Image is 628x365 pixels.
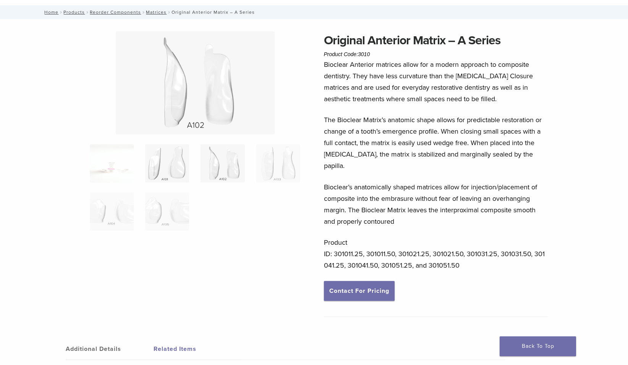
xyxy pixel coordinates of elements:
p: Bioclear’s anatomically shaped matrices allow for injection/placement of composite into the embra... [324,181,549,227]
a: Related Items [154,338,241,360]
p: Bioclear Anterior matrices allow for a modern approach to composite dentistry. They have less cur... [324,59,549,105]
img: Original Anterior Matrix - A Series - Image 3 [201,144,244,182]
img: Anterior-Original-A-Series-Matrices-324x324.jpg [90,144,134,182]
p: The Bioclear Matrix’s anatomic shape allows for predictable restoration or change of a tooth’s em... [324,114,549,171]
h1: Original Anterior Matrix – A Series [324,31,549,50]
span: / [141,10,146,14]
nav: Original Anterior Matrix – A Series [39,5,589,19]
a: Back To Top [500,336,576,356]
a: Contact For Pricing [324,281,395,301]
img: Original Anterior Matrix - A Series - Image 3 [116,31,275,134]
span: Product Code: [324,51,370,57]
a: Additional Details [66,338,154,360]
span: 3010 [358,51,370,57]
img: Original Anterior Matrix - A Series - Image 4 [256,144,300,182]
a: Home [42,10,58,15]
img: Original Anterior Matrix - A Series - Image 5 [90,192,134,231]
span: / [167,10,172,14]
a: Products [63,10,85,15]
a: Reorder Components [90,10,141,15]
img: Original Anterior Matrix - A Series - Image 2 [145,144,189,182]
span: / [58,10,63,14]
a: Matrices [146,10,167,15]
img: Original Anterior Matrix - A Series - Image 6 [145,192,189,231]
p: Product ID: 301011.25, 301011.50, 301021.25, 301021.50, 301031.25, 301031.50, 301041.25, 301041.5... [324,237,549,271]
span: / [85,10,90,14]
